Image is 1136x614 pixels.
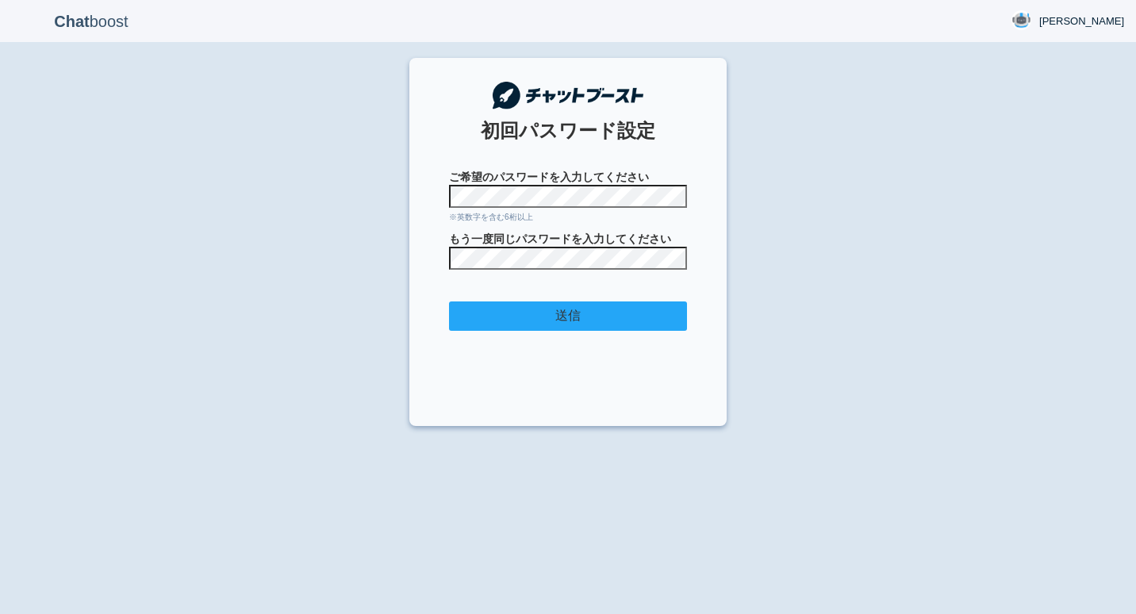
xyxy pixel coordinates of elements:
[54,13,89,30] b: Chat
[1011,10,1031,30] img: User Image
[1039,13,1124,29] span: [PERSON_NAME]
[493,82,643,109] img: チャットブースト
[12,2,171,41] p: boost
[449,212,687,223] div: ※英数字を含む6桁以上
[449,117,687,144] div: 初回パスワード設定
[449,301,687,331] input: 送信
[449,231,687,247] span: もう一度同じパスワードを入力してください
[449,169,687,185] span: ご希望のパスワードを入力してください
